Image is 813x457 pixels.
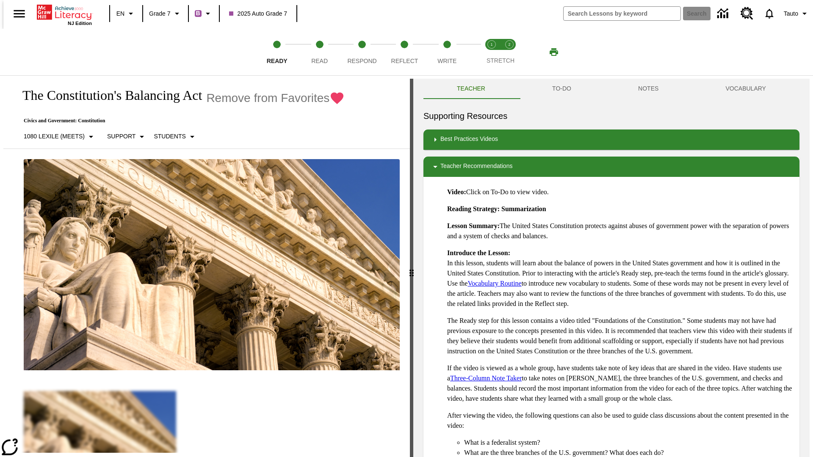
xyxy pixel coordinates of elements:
[540,44,567,60] button: Print
[150,129,200,144] button: Select Student
[347,58,376,64] span: Respond
[337,29,387,75] button: Respond step 3 of 5
[229,9,288,18] span: 2025 Auto Grade 7
[24,132,85,141] p: 1080 Lexile (Meets)
[410,79,413,457] div: Press Enter or Spacebar and then press right and left arrow keys to move the slider
[692,79,799,99] button: VOCABULARY
[490,42,492,47] text: 1
[423,157,799,177] div: Teacher Recommendations
[423,109,799,123] h6: Supporting Resources
[464,438,793,448] li: What is a federalist system?
[440,135,498,145] p: Best Practices Videos
[447,316,793,356] p: The Ready step for this lesson contains a video titled "Foundations of the Constitution." Some st...
[423,79,799,99] div: Instructional Panel Tabs
[149,9,171,18] span: Grade 7
[295,29,344,75] button: Read step 2 of 5
[3,79,410,453] div: reading
[501,205,546,212] strong: Summarization
[24,159,400,371] img: The U.S. Supreme Court Building displays the phrase, "Equal Justice Under Law."
[37,3,92,26] div: Home
[447,187,793,197] p: Click on To-Do to view video.
[447,205,500,212] strong: Reading Strategy:
[206,91,345,105] button: Remove from Favorites - The Constitution's Balancing Act
[564,7,680,20] input: search field
[423,29,472,75] button: Write step 5 of 5
[447,248,793,309] p: In this lesson, students will learn about the balance of powers in the United States government a...
[191,6,216,21] button: Boost Class color is purple. Change class color
[519,79,605,99] button: TO-DO
[20,129,100,144] button: Select Lexile, 1080 Lexile (Meets)
[113,6,140,21] button: Language: EN, Select a language
[423,129,799,150] div: Best Practices Videos
[447,249,510,256] strong: Introduce the Lesson:
[437,58,456,64] span: Write
[14,118,345,124] p: Civics and Government: Constitution
[447,363,793,404] p: If the video is viewed as a whole group, have students take note of key ideas that are shared in ...
[447,221,793,241] p: The United States Constitution protects against abuses of government power with the separation of...
[206,91,329,105] span: Remove from Favorites
[758,3,780,25] a: Notifications
[467,280,521,287] a: Vocabulary Routine
[391,58,418,64] span: Reflect
[736,2,758,25] a: Resource Center, Will open in new tab
[780,6,813,21] button: Profile/Settings
[508,42,510,47] text: 2
[116,9,124,18] span: EN
[447,222,500,229] strong: Lesson Summary:
[440,162,512,172] p: Teacher Recommendations
[252,29,301,75] button: Ready step 1 of 5
[311,58,328,64] span: Read
[423,79,519,99] button: Teacher
[497,29,522,75] button: Stretch Respond step 2 of 2
[380,29,429,75] button: Reflect step 4 of 5
[154,132,185,141] p: Students
[7,1,32,26] button: Open side menu
[104,129,150,144] button: Scaffolds, Support
[712,2,736,25] a: Data Center
[605,79,692,99] button: NOTES
[479,29,504,75] button: Stretch Read step 1 of 2
[14,88,202,103] h1: The Constitution's Balancing Act
[450,374,522,382] a: Three-Column Note Taker
[107,132,135,141] p: Support
[413,79,810,457] div: activity
[487,57,514,64] span: STRETCH
[447,188,466,195] strong: Video:
[68,21,92,26] span: NJ Edition
[784,9,798,18] span: Tauto
[196,8,200,19] span: B
[146,6,185,21] button: Grade: Grade 7, Select a grade
[447,410,793,431] p: After viewing the video, the following questions can also be used to guide class discussions abou...
[267,58,288,64] span: Ready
